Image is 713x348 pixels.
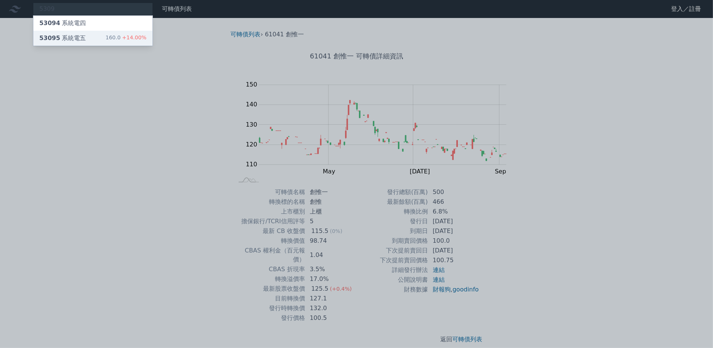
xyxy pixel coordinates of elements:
[106,34,146,43] div: 160.0
[676,312,713,348] iframe: Chat Widget
[39,34,86,43] div: 系統電五
[33,31,152,46] a: 53095系統電五 160.0+14.00%
[39,19,60,27] span: 53094
[39,34,60,42] span: 53095
[33,16,152,31] a: 53094系統電四
[39,19,86,28] div: 系統電四
[676,312,713,348] div: 聊天小工具
[121,34,146,40] span: +14.00%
